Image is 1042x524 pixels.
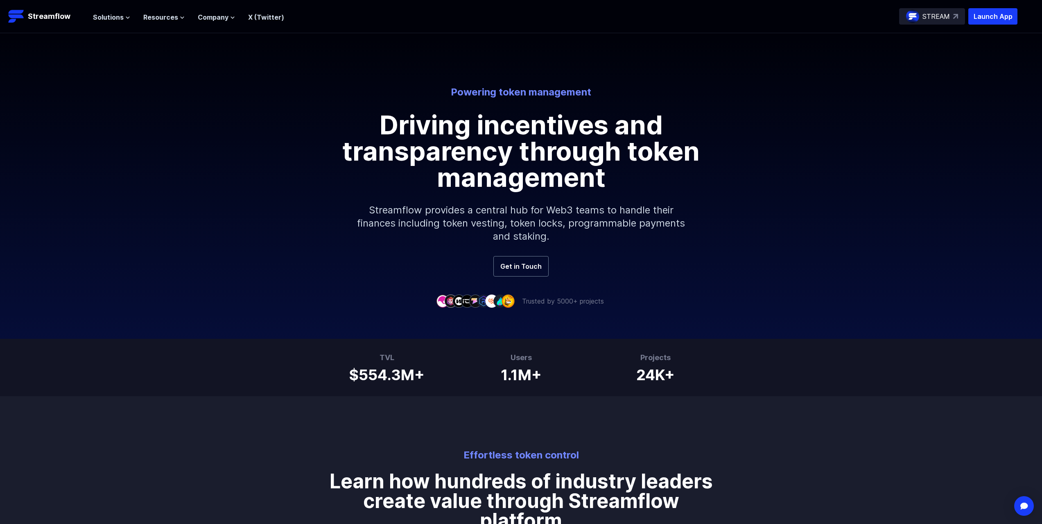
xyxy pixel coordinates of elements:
[93,12,130,22] button: Solutions
[493,295,506,307] img: company-8
[93,12,124,22] span: Solutions
[143,12,185,22] button: Resources
[436,295,449,307] img: company-1
[461,295,474,307] img: company-4
[493,256,549,277] a: Get in Touch
[143,12,178,22] span: Resources
[323,449,719,462] p: Effortless token control
[1014,496,1034,516] div: Open Intercom Messenger
[502,295,515,307] img: company-9
[198,12,228,22] span: Company
[906,10,919,23] img: streamflow-logo-circle.png
[469,295,482,307] img: company-5
[452,295,466,307] img: company-3
[248,13,284,21] a: X (Twitter)
[899,8,965,25] a: STREAM
[968,8,1017,25] button: Launch App
[522,296,604,306] p: Trusted by 5000+ projects
[345,191,697,256] p: Streamflow provides a central hub for Web3 teams to handle their finances including token vesting...
[953,14,958,19] img: top-right-arrow.svg
[501,352,542,363] h3: Users
[337,112,705,191] h1: Driving incentives and transparency through token management
[349,352,425,363] h3: TVL
[444,295,457,307] img: company-2
[477,295,490,307] img: company-6
[485,295,498,307] img: company-7
[8,8,85,25] a: Streamflow
[198,12,235,22] button: Company
[349,363,425,383] h1: $554.3M+
[922,11,950,21] p: STREAM
[294,86,748,99] p: Powering token management
[636,363,675,383] h1: 24K+
[636,352,675,363] h3: Projects
[28,11,70,22] p: Streamflow
[8,8,25,25] img: Streamflow Logo
[501,363,542,383] h1: 1.1M+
